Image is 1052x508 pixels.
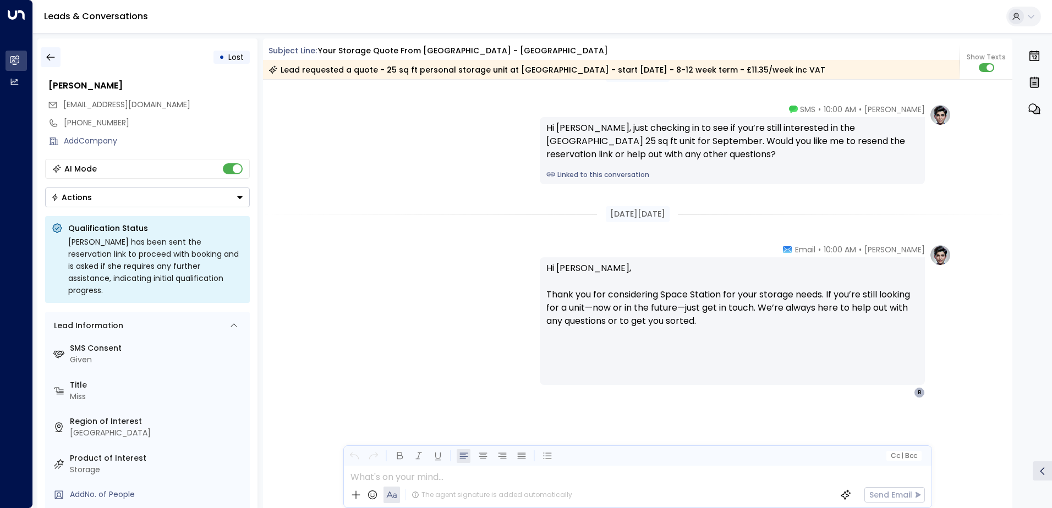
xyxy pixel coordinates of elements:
[818,244,821,255] span: •
[45,187,250,207] div: Button group with a nested menu
[68,223,243,234] p: Qualification Status
[269,64,825,75] div: Lead requested a quote - 25 sq ft personal storage unit at [GEOGRAPHIC_DATA] - start [DATE] - 8-1...
[967,52,1006,62] span: Show Texts
[48,79,250,92] div: [PERSON_NAME]
[864,104,925,115] span: [PERSON_NAME]
[51,192,92,202] div: Actions
[606,206,670,222] div: [DATE][DATE]
[70,391,245,402] div: Miss
[795,244,815,255] span: Email
[70,452,245,464] label: Product of Interest
[914,387,925,398] div: B
[318,45,608,57] div: Your storage quote from [GEOGRAPHIC_DATA] - [GEOGRAPHIC_DATA]
[70,354,245,366] div: Given
[70,427,245,439] div: [GEOGRAPHIC_DATA]
[63,99,190,111] span: bethanycoutts7@msn.com
[64,117,250,129] div: [PHONE_NUMBER]
[68,236,243,296] div: [PERSON_NAME] has been sent the reservation link to proceed with booking and is asked if she requ...
[546,262,918,341] p: Hi [PERSON_NAME], Thank you for considering Space Station for your storage needs. If you’re still...
[818,104,821,115] span: •
[412,490,572,500] div: The agent signature is added automatically
[859,244,862,255] span: •
[929,104,951,126] img: profile-logo.png
[824,244,856,255] span: 10:00 AM
[864,244,925,255] span: [PERSON_NAME]
[50,320,123,332] div: Lead Information
[901,452,903,460] span: |
[269,45,317,56] span: Subject Line:
[219,47,224,67] div: •
[44,10,148,23] a: Leads & Conversations
[347,449,361,463] button: Undo
[366,449,380,463] button: Redo
[70,416,245,427] label: Region of Interest
[824,104,856,115] span: 10:00 AM
[70,379,245,391] label: Title
[63,99,190,110] span: [EMAIL_ADDRESS][DOMAIN_NAME]
[70,343,245,354] label: SMS Consent
[800,104,815,115] span: SMS
[546,170,918,180] a: Linked to this conversation
[228,52,244,63] span: Lost
[64,163,97,174] div: AI Mode
[890,452,917,460] span: Cc Bcc
[70,464,245,476] div: Storage
[886,451,921,461] button: Cc|Bcc
[45,187,250,207] button: Actions
[929,244,951,266] img: profile-logo.png
[64,135,250,147] div: AddCompany
[70,489,245,500] div: AddNo. of People
[859,104,862,115] span: •
[546,122,918,161] div: Hi [PERSON_NAME], just checking in to see if you’re still interested in the [GEOGRAPHIC_DATA] 25 ...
